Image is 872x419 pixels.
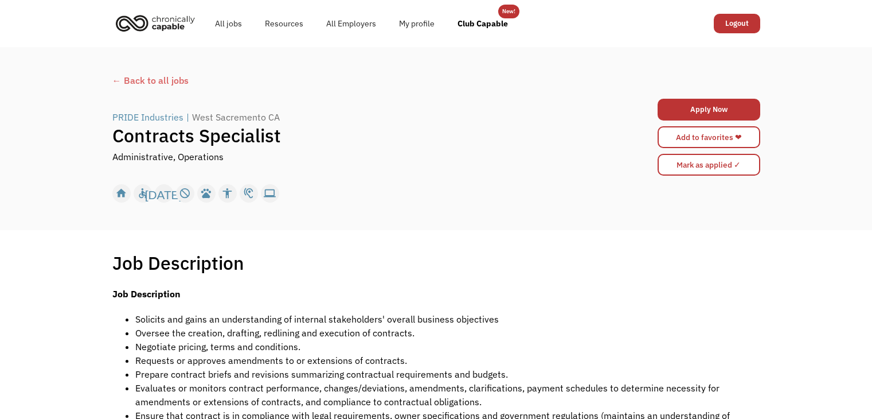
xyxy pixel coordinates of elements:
[315,5,388,42] a: All Employers
[135,340,760,354] li: Negotiate pricing, terms and conditions.
[112,110,283,124] a: PRIDE Industries|West Sacremento CA
[112,110,183,124] div: PRIDE Industries
[112,124,599,147] h1: Contracts Specialist
[253,5,315,42] a: Resources
[658,151,760,179] form: Mark as applied form
[135,354,760,367] li: Requests or approves amendments to or extensions of contracts.
[135,381,760,409] li: Evaluates or monitors contract performance, changes/deviations, amendments, clarifications, payme...
[179,185,191,202] div: not_interested
[446,5,519,42] a: Club Capable
[502,5,515,18] div: New!
[112,10,204,36] a: home
[135,312,760,326] li: Solicits and gains an understanding of internal stakeholders' overall business objectives
[145,185,182,202] div: [DATE]
[112,10,198,36] img: Chronically Capable logo
[200,185,212,202] div: pets
[135,326,760,340] li: Oversee the creation, drafting, redlining and execution of contracts.
[112,251,244,274] h1: Job Description
[388,5,446,42] a: My profile
[186,110,189,124] div: |
[658,154,760,176] input: Mark as applied ✓
[264,185,276,202] div: computer
[658,126,760,148] a: Add to favorites ❤
[204,5,253,42] a: All jobs
[221,185,233,202] div: accessibility
[112,150,224,164] div: Administrative, Operations
[112,288,181,300] strong: Job Description
[115,185,127,202] div: home
[135,367,760,381] li: Prepare contract briefs and revisions summarizing contractual requirements and budgets.
[714,14,760,33] a: Logout
[243,185,255,202] div: hearing
[136,185,148,202] div: accessible
[192,110,280,124] div: West Sacremento CA
[112,73,760,87] a: ← Back to all jobs
[658,99,760,121] a: Apply Now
